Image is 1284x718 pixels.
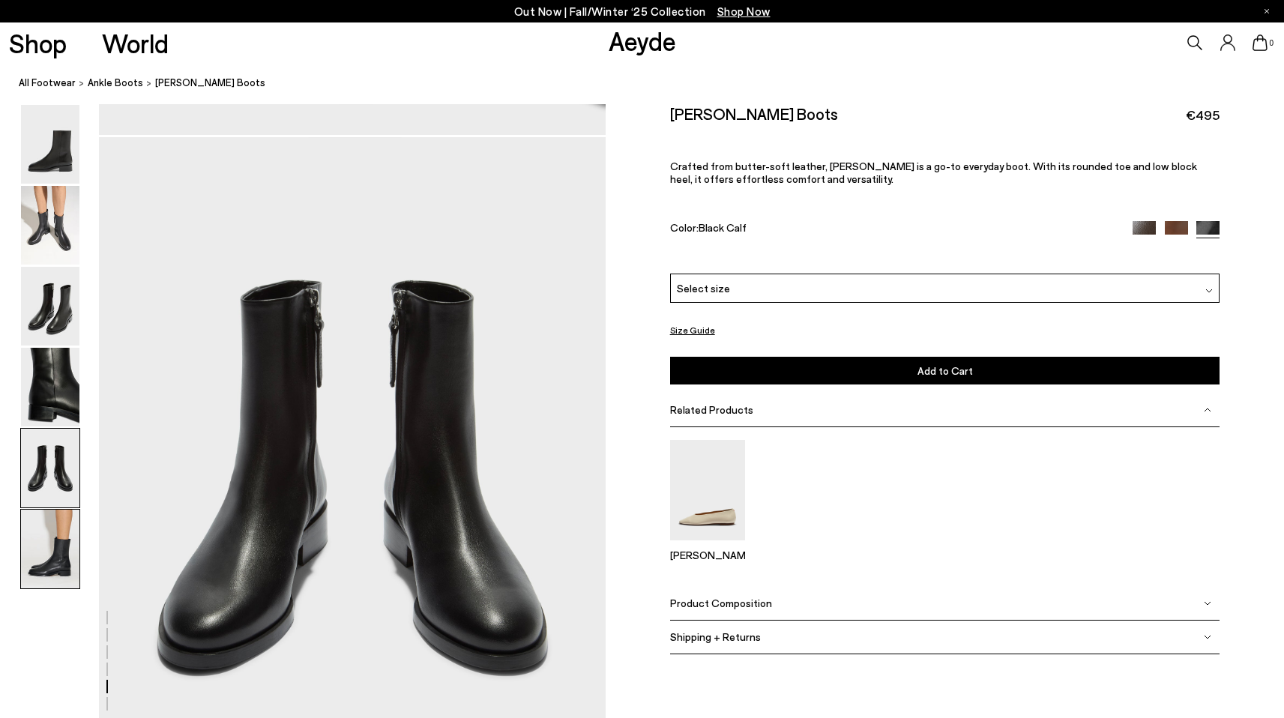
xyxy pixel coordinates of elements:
span: Crafted from butter-soft leather, [PERSON_NAME] is a go-to everyday boot. With its rounded toe an... [670,160,1197,185]
span: €495 [1186,106,1220,124]
a: Kirsten Ballet Flats [PERSON_NAME] [670,530,745,561]
a: Shop [9,30,67,56]
img: svg%3E [1204,633,1211,641]
a: Aeyde [609,25,676,56]
div: Color: [670,221,1115,238]
span: Product Composition [670,597,772,609]
img: Vincent Ankle Boots - Image 3 [21,267,79,346]
button: Add to Cart [670,357,1220,384]
img: Vincent Ankle Boots - Image 1 [21,105,79,184]
a: 0 [1253,34,1268,51]
img: Vincent Ankle Boots - Image 4 [21,348,79,426]
span: [PERSON_NAME] Boots [155,75,265,91]
p: Out Now | Fall/Winter ‘25 Collection [514,2,771,21]
span: 0 [1268,39,1275,47]
img: svg%3E [1205,287,1213,295]
img: svg%3E [1204,406,1211,414]
button: Size Guide [670,320,715,339]
span: Navigate to /collections/new-in [717,4,771,18]
span: Shipping + Returns [670,630,761,643]
span: Add to Cart [917,364,973,377]
a: World [102,30,169,56]
a: ankle boots [88,75,143,91]
p: [PERSON_NAME] [670,549,745,561]
img: Vincent Ankle Boots - Image 2 [21,186,79,265]
span: Select size [677,280,730,296]
img: Vincent Ankle Boots - Image 6 [21,510,79,588]
img: Kirsten Ballet Flats [670,440,745,540]
span: Black Calf [699,221,747,234]
img: Vincent Ankle Boots - Image 5 [21,429,79,507]
h2: [PERSON_NAME] Boots [670,104,838,123]
span: ankle boots [88,76,143,88]
a: All Footwear [19,75,76,91]
img: svg%3E [1204,600,1211,607]
span: Related Products [670,403,753,416]
nav: breadcrumb [19,63,1284,104]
